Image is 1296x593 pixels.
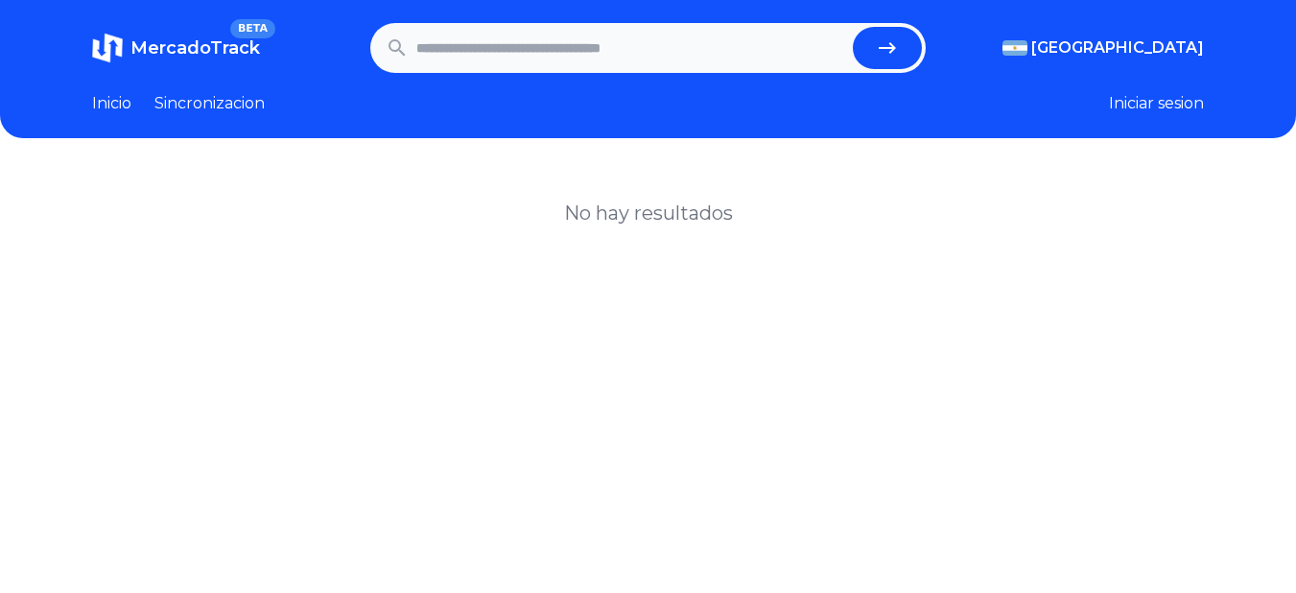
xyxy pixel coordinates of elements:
span: BETA [230,19,275,38]
a: Inicio [92,92,131,115]
a: Sincronizacion [154,92,265,115]
h1: No hay resultados [564,200,733,226]
span: MercadoTrack [130,37,260,59]
button: Iniciar sesion [1109,92,1204,115]
button: [GEOGRAPHIC_DATA] [1002,36,1204,59]
img: Argentina [1002,40,1027,56]
a: MercadoTrackBETA [92,33,260,63]
span: [GEOGRAPHIC_DATA] [1031,36,1204,59]
img: MercadoTrack [92,33,123,63]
